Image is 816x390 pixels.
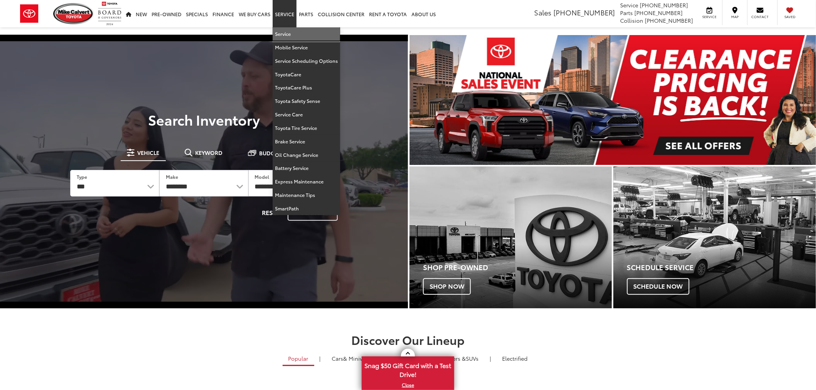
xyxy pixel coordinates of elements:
[138,150,160,155] span: Vehicle
[614,166,816,308] div: Toyota
[553,7,615,17] span: [PHONE_NUMBER]
[620,9,633,17] span: Parts
[273,135,340,148] a: Brake Service
[273,108,340,121] a: Service Care
[423,264,612,271] h4: Shop Pre-Owned
[534,7,551,17] span: Sales
[752,14,769,19] span: Contact
[782,14,799,19] span: Saved
[273,68,340,81] a: ToyotaCare
[273,188,340,202] a: Maintenance Tips
[427,352,485,365] a: SUVs
[640,1,688,9] span: [PHONE_NUMBER]
[166,173,178,180] label: Make
[273,27,340,41] a: Service
[273,175,340,188] a: Express Maintenance
[273,41,340,54] a: Mobile Service
[260,150,282,156] span: Budget
[627,278,690,294] span: Schedule Now
[620,1,639,9] span: Service
[326,352,375,365] a: Cars
[497,352,534,365] a: Electrified
[488,355,493,362] li: |
[273,81,340,94] a: ToyotaCare Plus
[645,17,693,24] span: [PHONE_NUMBER]
[273,148,340,162] a: Oil Change Service
[727,14,744,19] span: Map
[196,150,223,155] span: Keyword
[273,202,340,215] a: SmartPath
[273,121,340,135] a: Toyota Tire Service
[635,9,683,17] span: [PHONE_NUMBER]
[255,173,270,180] label: Model
[136,333,680,346] h2: Discover Our Lineup
[318,355,323,362] li: |
[255,204,286,221] button: Reset
[410,166,612,308] div: Toyota
[620,17,644,24] span: Collision
[362,357,454,381] span: Snag $50 Gift Card with a Test Drive!
[423,278,471,294] span: Shop Now
[53,3,94,24] img: Mike Calvert Toyota
[410,35,816,165] section: Carousel section with vehicle pictures - may contain disclaimers.
[614,166,816,308] a: Schedule Service Schedule Now
[344,355,369,362] span: & Minivan
[410,35,816,165] div: carousel slide number 1 of 1
[283,352,314,366] a: Popular
[410,35,816,165] img: Clearance Pricing Is Back
[273,54,340,68] a: Service Scheduling Options
[273,161,340,175] a: Battery Service
[410,166,612,308] a: Shop Pre-Owned Shop Now
[627,264,816,271] h4: Schedule Service
[77,173,87,180] label: Type
[273,94,340,108] a: Toyota Safety Sense
[701,14,718,19] span: Service
[32,112,376,127] h3: Search Inventory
